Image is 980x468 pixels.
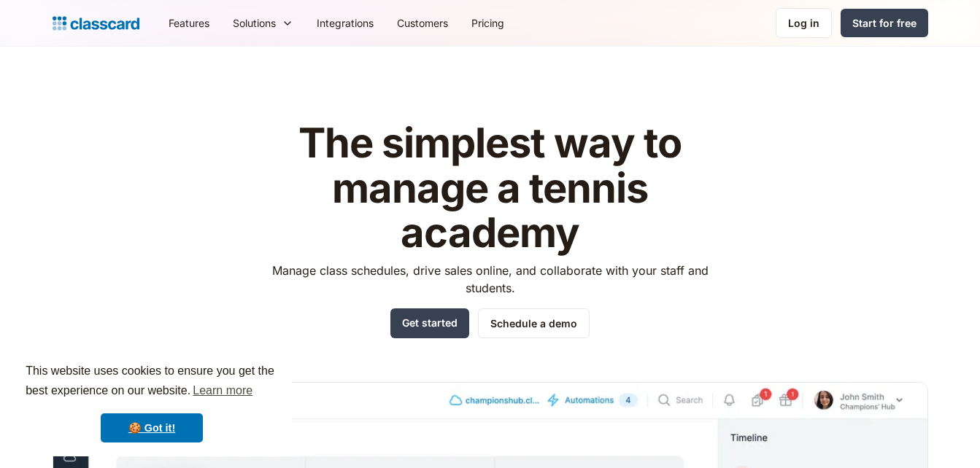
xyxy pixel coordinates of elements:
[233,15,276,31] div: Solutions
[190,380,255,402] a: learn more about cookies
[390,308,469,338] a: Get started
[852,15,917,31] div: Start for free
[305,7,385,39] a: Integrations
[101,413,203,442] a: dismiss cookie message
[478,308,590,338] a: Schedule a demo
[776,8,832,38] a: Log in
[460,7,516,39] a: Pricing
[157,7,221,39] a: Features
[221,7,305,39] div: Solutions
[53,13,139,34] a: home
[385,7,460,39] a: Customers
[788,15,819,31] div: Log in
[841,9,928,37] a: Start for free
[12,348,292,456] div: cookieconsent
[258,121,722,256] h1: The simplest way to manage a tennis academy
[258,262,722,297] p: Manage class schedules, drive sales online, and collaborate with your staff and students.
[26,362,278,402] span: This website uses cookies to ensure you get the best experience on our website.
